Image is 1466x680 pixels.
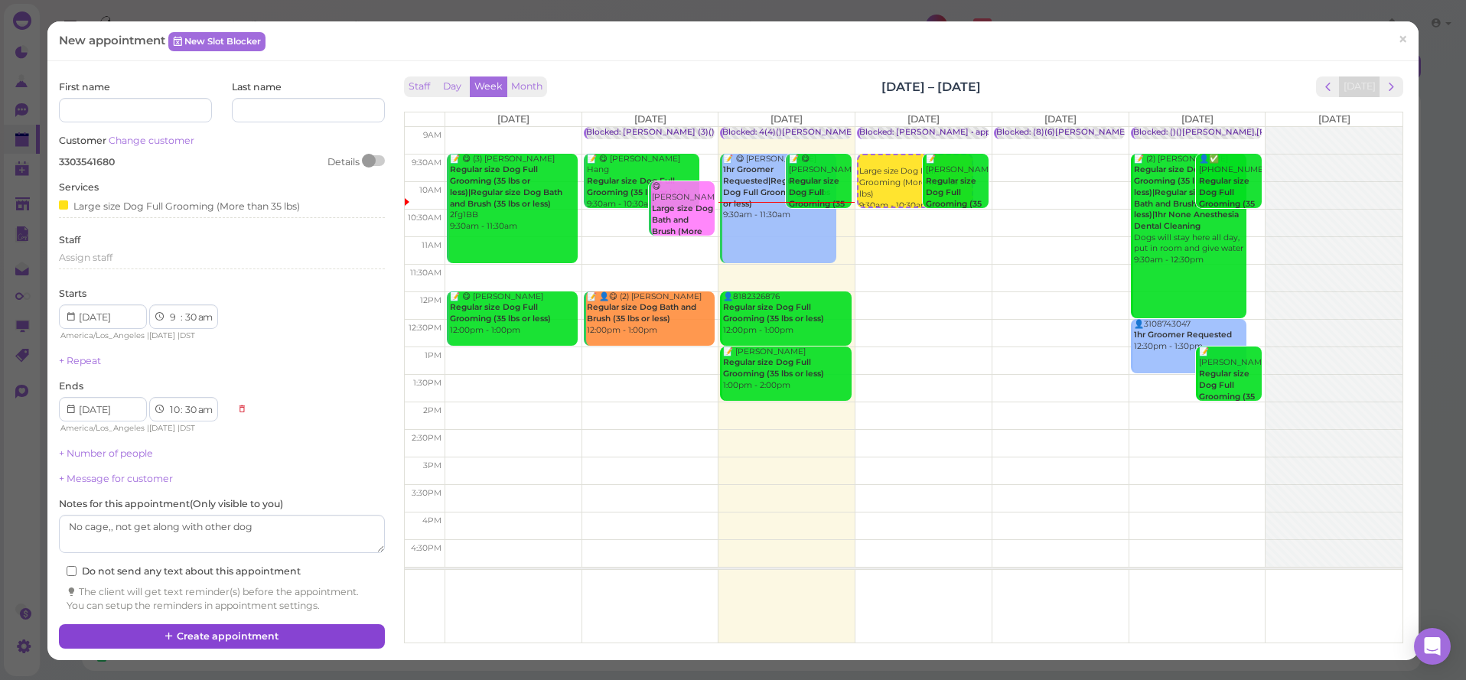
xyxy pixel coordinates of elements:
span: 4:30pm [411,543,441,553]
span: New appointment [59,33,168,47]
span: 12:30pm [409,323,441,333]
div: 📝 (2) [PERSON_NAME] Dogs will stay here all day, put in room and give water 9:30am - 12:30pm [1133,154,1246,266]
span: Assign staff [59,252,112,263]
span: 3303541680 [59,156,115,168]
span: 12pm [420,295,441,305]
button: Day [434,76,471,97]
label: Services [59,181,99,194]
a: New Slot Blocker [168,32,266,50]
b: Regular size Dog Full Grooming (35 lbs or less) [926,176,982,220]
span: 10am [419,185,441,195]
div: Open Intercom Messenger [1414,628,1451,665]
button: prev [1316,76,1340,97]
button: Month [507,76,547,97]
b: Regular size Dog Full Grooming (35 lbs or less) [587,176,688,197]
span: [DATE] [1044,113,1077,125]
div: 😋 [PERSON_NAME] 10:00am - 11:00am [651,181,715,272]
b: Regular size Dog Full Grooming (35 lbs or less) [723,357,824,379]
label: Starts [59,287,86,301]
div: Details [327,155,360,169]
span: [DATE] [149,330,175,340]
button: Staff [404,76,435,97]
span: America/Los_Angeles [60,330,145,340]
b: Regular size Dog Full Grooming (35 lbs or less) [450,302,551,324]
span: [DATE] [770,113,803,125]
div: 👤3108743047 12:30pm - 1:30pm [1133,319,1246,353]
b: Regular size Dog Full Grooming (35 lbs or less) [789,176,845,220]
div: | | [59,421,230,435]
span: America/Los_Angeles [60,423,145,433]
span: DST [180,423,195,433]
span: DST [180,330,195,340]
div: Blocked: 4(4)()[PERSON_NAME] • appointment [722,127,914,138]
span: 1pm [425,350,441,360]
div: 📝 😋 [PERSON_NAME] 9:30am - 11:30am [722,154,836,221]
div: 📝 [PERSON_NAME] 9:30am - 10:30am [925,154,989,244]
label: Ends [59,379,83,393]
div: 📝 [PERSON_NAME] 1:00pm - 2:00pm [722,347,851,392]
a: Change customer [109,135,194,146]
b: Regular size Dog Full Grooming (35 lbs or less) [1199,369,1255,412]
button: Create appointment [59,624,384,649]
b: Regular size Dog Full Grooming (35 lbs or less) [723,302,824,324]
div: | | [59,329,230,343]
button: Week [470,76,507,97]
span: 9:30am [412,158,441,168]
label: Customer [59,134,194,148]
button: next [1380,76,1403,97]
div: 👤✅ [PHONE_NUMBER] 9:30am - 10:30am [1198,154,1262,244]
span: 1:30pm [413,378,441,388]
span: × [1398,29,1408,50]
span: [DATE] [634,113,666,125]
div: 📝 😋 [PERSON_NAME] 9:30am - 10:30am [788,154,852,244]
b: 1hr Groomer Requested [1134,330,1232,340]
button: [DATE] [1339,76,1380,97]
b: Regular size Dog Full Grooming (35 lbs or less)|Regular size Dog Bath and Brush (35 lbs or less) [450,164,562,208]
label: Staff [59,233,80,247]
a: + Message for customer [59,473,173,484]
input: Do not send any text about this appointment [67,566,77,576]
div: 📝 😋 (3) [PERSON_NAME] 2fg1BB 9:30am - 11:30am [449,154,578,233]
div: Large size Dog Full Grooming (More than 35 lbs) [59,197,300,213]
span: 3pm [423,460,441,470]
a: + Repeat [59,355,101,366]
span: [DATE] [149,423,175,433]
span: [DATE] [1318,113,1350,125]
span: 11am [422,240,441,250]
b: Regular size Dog Full Grooming (35 lbs or less)|Regular size Dog Bath and Brush (35 lbs or less)|... [1134,164,1239,230]
label: Notes for this appointment ( Only visible to you ) [59,497,283,511]
div: 📝 👤😋 (2) [PERSON_NAME] 12:00pm - 1:00pm [586,291,715,337]
b: 1hr Groomer Requested|Regular size Dog Full Grooming (35 lbs or less) [723,164,830,208]
div: 📝 [PERSON_NAME] 1:00pm - 2:00pm [1198,347,1262,437]
div: 📝 😋 [PERSON_NAME] Hang 9:30am - 10:30am [586,154,699,210]
div: The client will get text reminder(s) before the appointment. You can setup the reminders in appoi... [67,585,376,613]
span: 3:30pm [412,488,441,498]
span: 4pm [422,516,441,525]
b: Regular size Dog Full Grooming (35 lbs or less) [1199,176,1255,220]
span: 9am [423,130,441,140]
div: Blocked: (8)(6)[PERSON_NAME]. [PERSON_NAME] Off Kai • appointment [996,127,1295,138]
label: Last name [232,80,282,94]
div: Large size Dog Full Grooming (More than 35 lbs) 9:30am - 10:30am [858,155,971,211]
label: Do not send any text about this appointment [67,564,301,578]
b: Large size Dog Bath and Brush (More than 35 lbs) [652,203,713,247]
span: 11:30am [410,268,441,278]
span: [DATE] [907,113,940,125]
div: Blocked: [PERSON_NAME] • appointment [859,127,1028,138]
span: 10:30am [408,213,441,223]
span: [DATE] [1181,113,1214,125]
span: [DATE] [497,113,529,125]
span: 2pm [423,405,441,415]
label: First name [59,80,110,94]
h2: [DATE] – [DATE] [881,78,981,96]
div: Blocked: [PERSON_NAME] (3)() 9:30/10:00/1:30 • appointment [586,127,834,138]
a: + Number of people [59,447,153,459]
span: 2:30pm [412,433,441,443]
b: Regular size Dog Bath and Brush (35 lbs or less) [587,302,696,324]
div: 📝 😋 [PERSON_NAME] 12:00pm - 1:00pm [449,291,578,337]
div: 👤8182326876 12:00pm - 1:00pm [722,291,851,337]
